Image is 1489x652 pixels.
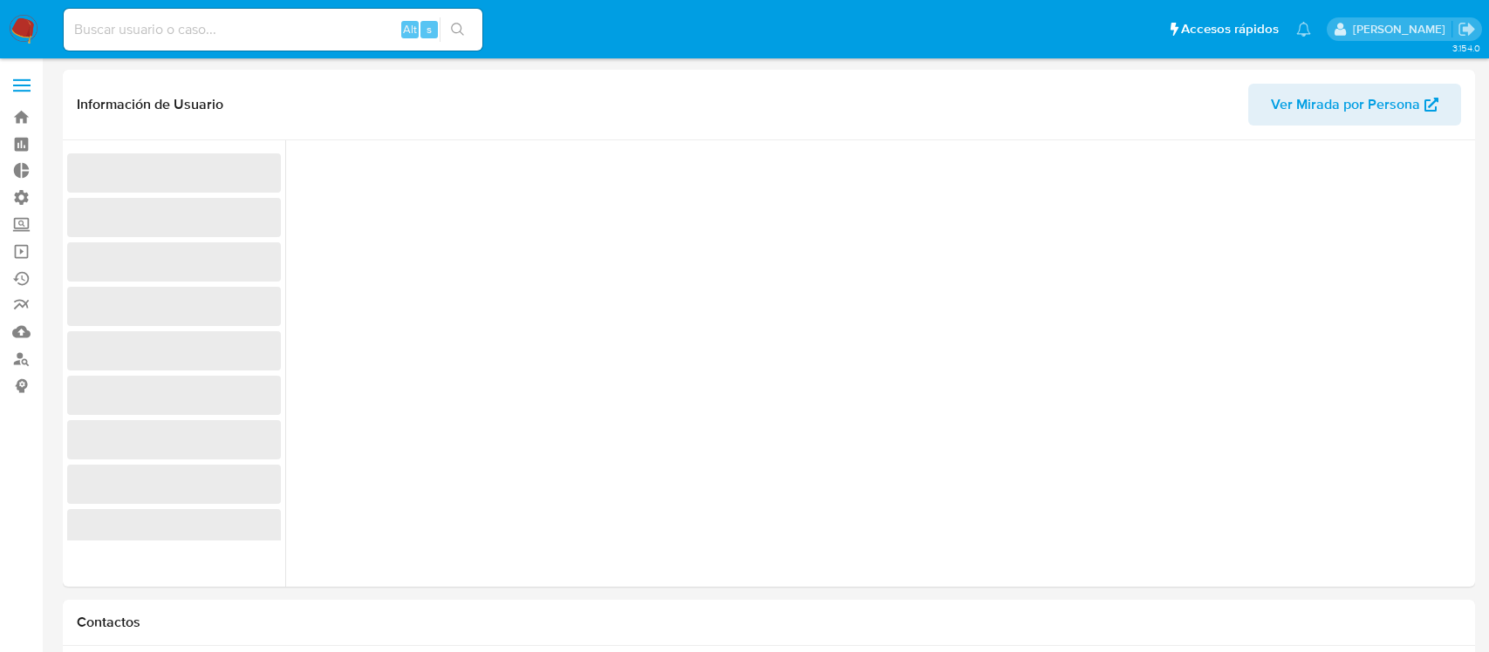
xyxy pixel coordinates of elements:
span: ‌ [67,420,281,459]
h1: Contactos [77,614,1461,631]
span: ‌ [67,153,281,193]
span: ‌ [67,465,281,504]
button: search-icon [440,17,475,42]
span: Ver Mirada por Persona [1271,84,1420,126]
span: ‌ [67,509,281,548]
h1: Información de Usuario [77,96,223,113]
span: Accesos rápidos [1181,20,1279,38]
input: Buscar usuario o caso... [64,18,482,41]
span: ‌ [67,287,281,326]
span: ‌ [67,331,281,370]
span: ‌ [67,198,281,237]
a: Notificaciones [1296,22,1311,37]
span: s [427,21,432,37]
span: ‌ [67,376,281,415]
span: ‌ [67,242,281,282]
a: Salir [1458,20,1476,38]
span: Alt [403,21,417,37]
button: Ver Mirada por Persona [1248,84,1461,126]
p: zoe.breuer@mercadolibre.com [1353,21,1451,37]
